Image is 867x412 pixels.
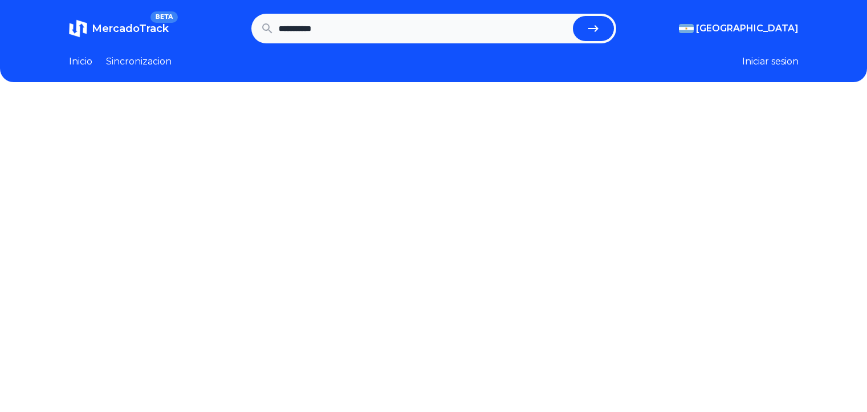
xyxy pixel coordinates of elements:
[69,19,87,38] img: MercadoTrack
[69,55,92,68] a: Inicio
[679,22,799,35] button: [GEOGRAPHIC_DATA]
[106,55,172,68] a: Sincronizacion
[679,24,694,33] img: Argentina
[69,19,169,38] a: MercadoTrackBETA
[92,22,169,35] span: MercadoTrack
[742,55,799,68] button: Iniciar sesion
[150,11,177,23] span: BETA
[696,22,799,35] span: [GEOGRAPHIC_DATA]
